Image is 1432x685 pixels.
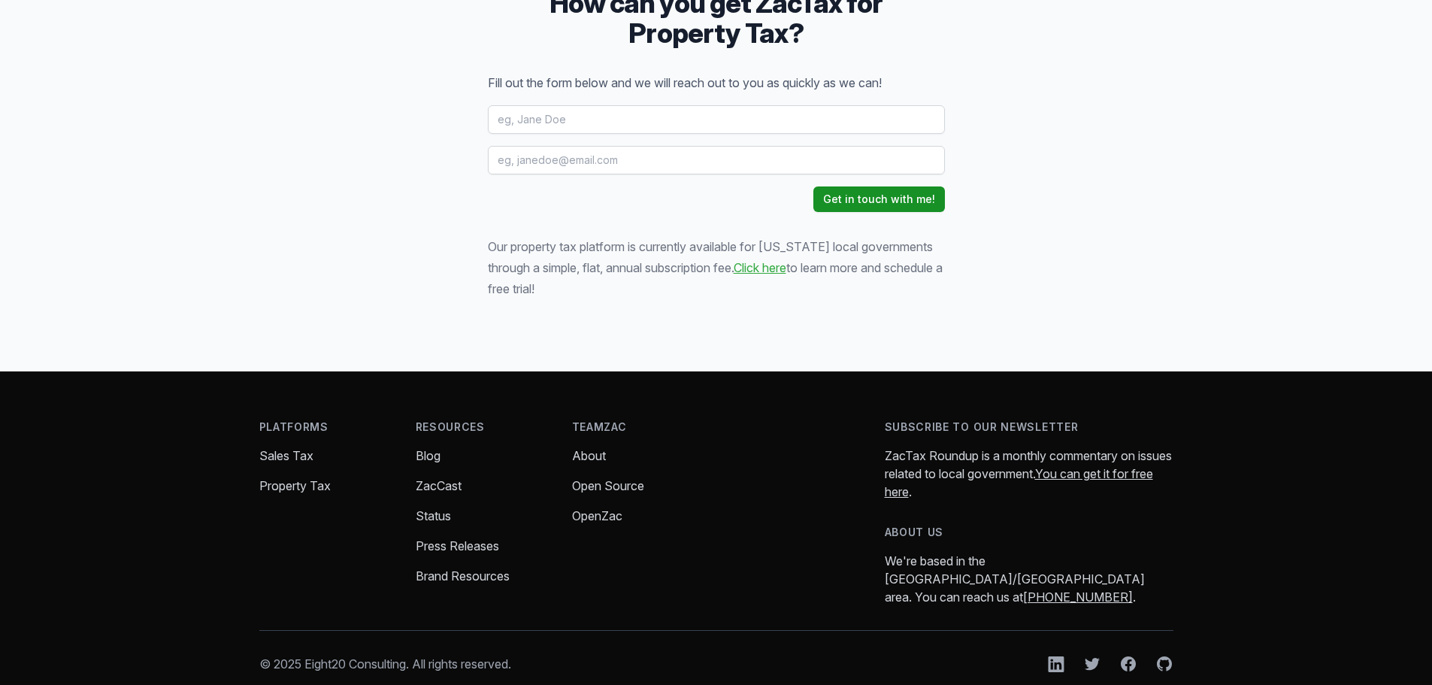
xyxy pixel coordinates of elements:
[259,448,313,463] a: Sales Tax
[572,420,704,435] h4: TeamZac
[885,525,1173,540] h4: About us
[259,420,392,435] h4: Platforms
[259,655,511,673] p: © 2025 Eight20 Consulting. All rights reserved.
[416,538,499,553] a: Press Releases
[734,260,786,275] a: Click here
[416,448,440,463] a: Blog
[572,478,644,493] a: Open Source
[259,478,331,493] a: Property Tax
[416,420,548,435] h4: Resources
[885,420,1173,435] h4: Subscribe to our newsletter
[416,478,462,493] a: ZacCast
[1023,590,1133,605] a: [PHONE_NUMBER]
[813,186,945,212] button: Get in touch with me!
[885,447,1173,501] p: ZacTax Roundup is a monthly commentary on issues related to local government. .
[572,508,622,523] a: OpenZac
[488,105,945,134] input: eg, Jane Doe
[416,508,451,523] a: Status
[572,448,606,463] a: About
[488,146,945,174] input: eg, janedoe@email.com
[416,568,510,583] a: Brand Resources
[488,72,945,93] p: Fill out the form below and we will reach out to you as quickly as we can!
[488,236,945,299] p: Our property tax platform is currently available for [US_STATE] local governments through a simpl...
[885,552,1173,606] p: We're based in the [GEOGRAPHIC_DATA]/[GEOGRAPHIC_DATA] area. You can reach us at .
